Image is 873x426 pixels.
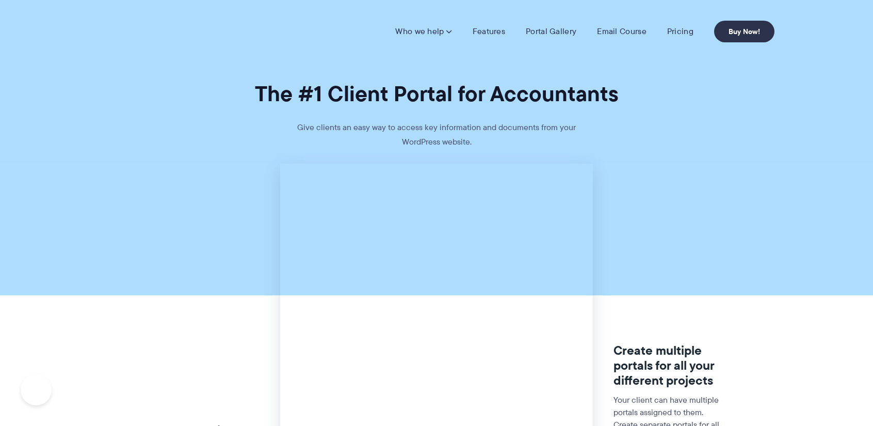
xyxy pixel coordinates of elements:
[395,26,451,37] a: Who we help
[282,120,591,164] p: Give clients an easy way to access key information and documents from your WordPress website.
[613,343,726,388] h3: Create multiple portals for all your different projects
[714,21,774,42] a: Buy Now!
[597,26,646,37] a: Email Course
[667,26,693,37] a: Pricing
[21,374,52,405] iframe: Toggle Customer Support
[473,26,505,37] a: Features
[526,26,576,37] a: Portal Gallery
